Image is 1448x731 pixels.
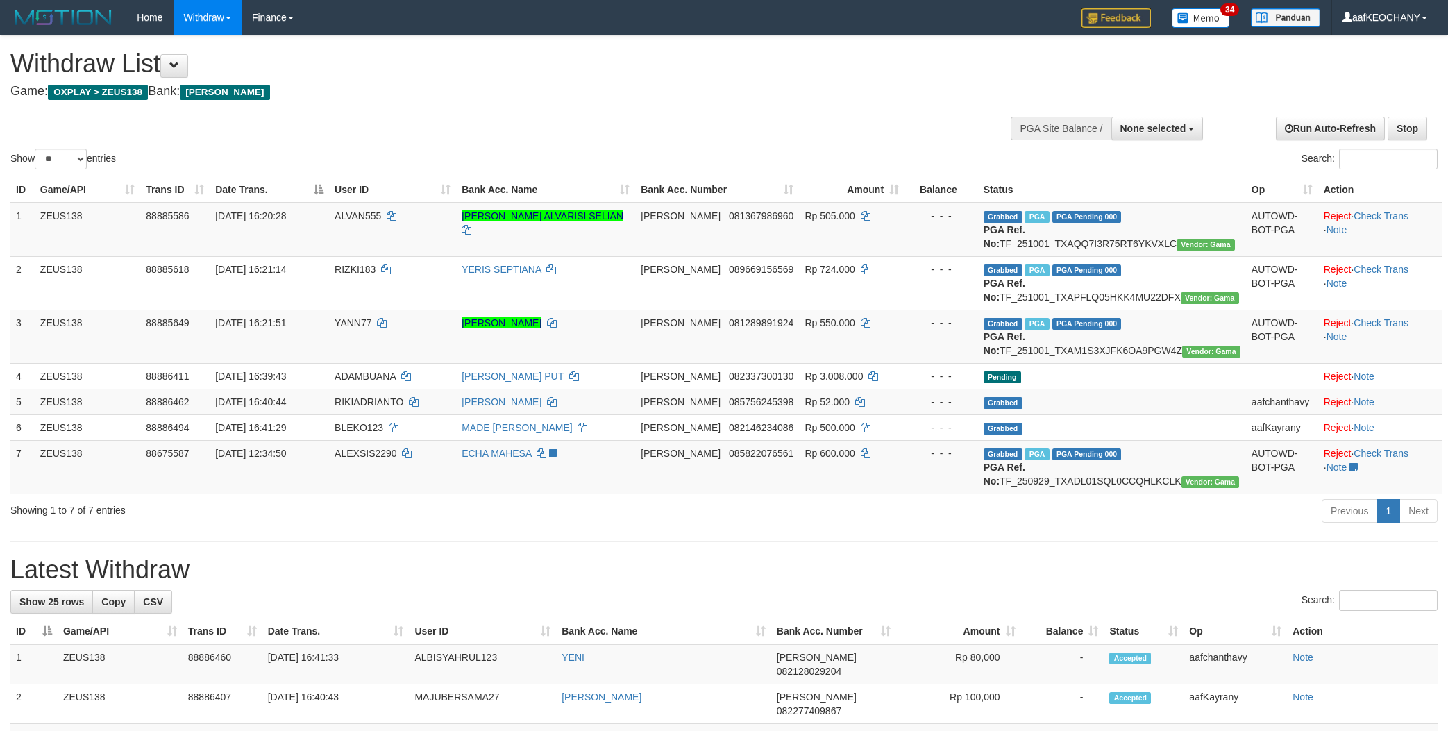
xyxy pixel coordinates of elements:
span: PGA Pending [1052,318,1122,330]
div: - - - [910,395,973,409]
td: 3 [10,310,35,363]
span: Copy 089669156569 to clipboard [729,264,793,275]
td: 88886407 [183,684,262,724]
span: [PERSON_NAME] [180,85,269,100]
td: Rp 100,000 [896,684,1021,724]
td: 5 [10,389,35,414]
a: Reject [1324,264,1352,275]
select: Showentries [35,149,87,169]
span: Marked by aafanarl [1025,264,1049,276]
span: BLEKO123 [335,422,383,433]
a: Reject [1324,396,1352,407]
span: Vendor URL: https://trx31.1velocity.biz [1177,239,1235,251]
td: - [1021,644,1104,684]
span: 88675587 [146,448,189,459]
td: 2 [10,256,35,310]
td: 6 [10,414,35,440]
td: 7 [10,440,35,494]
span: [PERSON_NAME] [641,396,721,407]
a: Note [1327,278,1347,289]
div: - - - [910,369,973,383]
td: AUTOWD-BOT-PGA [1246,310,1318,363]
span: Marked by aafanarl [1025,318,1049,330]
span: OXPLAY > ZEUS138 [48,85,148,100]
a: Next [1399,499,1438,523]
td: AUTOWD-BOT-PGA [1246,440,1318,494]
th: Status: activate to sort column ascending [1104,619,1184,644]
img: Button%20Memo.svg [1172,8,1230,28]
span: Pending [984,371,1021,383]
span: Copy 082337300130 to clipboard [729,371,793,382]
td: · [1318,389,1442,414]
td: 1 [10,203,35,257]
span: [DATE] 16:41:29 [215,422,286,433]
label: Search: [1302,590,1438,611]
a: YERIS SEPTIANA [462,264,541,275]
span: [PERSON_NAME] [641,264,721,275]
span: Show 25 rows [19,596,84,607]
td: ZEUS138 [35,256,140,310]
span: 34 [1220,3,1239,16]
a: [PERSON_NAME] [562,691,641,703]
span: ALVAN555 [335,210,381,221]
td: aafchanthavy [1246,389,1318,414]
a: YENI [562,652,584,663]
a: Note [1327,331,1347,342]
span: 88886411 [146,371,189,382]
a: Check Trans [1354,317,1408,328]
td: TF_251001_TXAM1S3XJFK6OA9PGW4Z [978,310,1246,363]
td: ZEUS138 [58,644,183,684]
img: panduan.png [1251,8,1320,27]
td: - [1021,684,1104,724]
div: - - - [910,316,973,330]
span: Grabbed [984,448,1022,460]
div: - - - [910,421,973,435]
span: Copy [101,596,126,607]
h4: Game: Bank: [10,85,952,99]
span: Copy 085822076561 to clipboard [729,448,793,459]
span: ADAMBUANA [335,371,396,382]
td: ZEUS138 [35,363,140,389]
span: [DATE] 16:21:51 [215,317,286,328]
td: TF_251001_TXAPFLQ05HKK4MU22DFX [978,256,1246,310]
td: aafKayrany [1246,414,1318,440]
span: [PERSON_NAME] [641,448,721,459]
span: None selected [1120,123,1186,134]
span: [DATE] 16:21:14 [215,264,286,275]
a: Show 25 rows [10,590,93,614]
th: Amount: activate to sort column ascending [799,177,904,203]
td: ZEUS138 [35,203,140,257]
a: Copy [92,590,135,614]
td: ZEUS138 [35,414,140,440]
th: Trans ID: activate to sort column ascending [140,177,210,203]
div: PGA Site Balance / [1011,117,1111,140]
div: Showing 1 to 7 of 7 entries [10,498,593,517]
th: Status [978,177,1246,203]
th: Bank Acc. Number: activate to sort column ascending [771,619,896,644]
a: Note [1293,652,1313,663]
b: PGA Ref. No: [984,278,1025,303]
td: ZEUS138 [35,440,140,494]
td: 1 [10,644,58,684]
td: [DATE] 16:40:43 [262,684,410,724]
a: MADE [PERSON_NAME] [462,422,572,433]
span: [DATE] 16:40:44 [215,396,286,407]
td: · · [1318,310,1442,363]
th: Action [1318,177,1442,203]
th: ID: activate to sort column descending [10,619,58,644]
a: 1 [1377,499,1400,523]
span: RIKIADRIANTO [335,396,403,407]
th: Bank Acc. Name: activate to sort column ascending [456,177,635,203]
span: [PERSON_NAME] [641,371,721,382]
img: MOTION_logo.png [10,7,116,28]
h1: Latest Withdraw [10,556,1438,584]
span: Vendor URL: https://trx31.1velocity.biz [1182,346,1240,358]
td: ALBISYAHRUL123 [409,644,556,684]
span: 88886462 [146,396,189,407]
span: 88885649 [146,317,189,328]
th: Op: activate to sort column ascending [1184,619,1287,644]
th: Game/API: activate to sort column ascending [35,177,140,203]
span: [PERSON_NAME] [641,422,721,433]
input: Search: [1339,590,1438,611]
span: 88886494 [146,422,189,433]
